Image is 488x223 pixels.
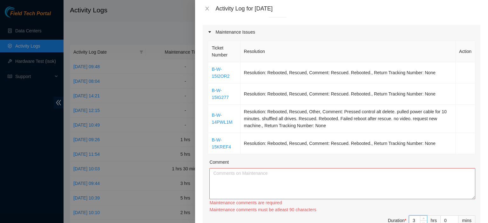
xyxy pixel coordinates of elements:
a: B-W-15IG277 [212,88,229,100]
a: B-W-15KREF4 [212,137,231,149]
th: Ticket Number [208,41,240,62]
span: close [205,6,210,11]
span: caret-right [208,30,212,34]
td: Resolution: Rebooted, Rescued, Other, Comment: Pressed control alt delete. pulled power cable for... [241,105,456,133]
label: Comment [209,159,229,166]
div: Maintenance Issues [203,25,480,39]
div: Activity Log for [DATE] [215,5,480,12]
div: Maintenance comments must be atleast 90 characters [209,206,475,213]
td: Resolution: Rebooted, Rescued, Comment: Rescued. Rebooted., Return Tracking Number: None [241,83,456,105]
td: Resolution: Rebooted, Rescued, Comment: Rescued. Rebooted., Return Tracking Number: None [241,62,456,83]
a: B-W-14PWL1M [212,113,232,125]
span: Increase Value [420,216,427,220]
button: Close [203,6,212,12]
span: up [422,217,426,220]
td: Resolution: Rebooted, Rescued, Comment: Rescued. Rebooted., Return Tracking Number: None [241,133,456,154]
a: B-W-15I2OR2 [212,67,229,79]
th: Action [456,41,475,62]
th: Resolution [241,41,456,62]
div: Maintenance comments are required [209,199,475,206]
textarea: Comment [209,168,475,199]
